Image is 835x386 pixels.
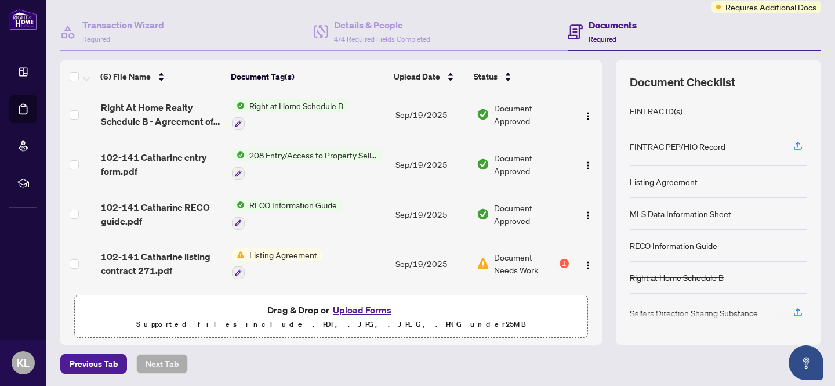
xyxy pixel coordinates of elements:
span: RECO Information Guide [245,199,342,211]
td: Sep/19/2025 [391,90,472,140]
div: RECO Information Guide [630,239,717,252]
div: Right at Home Schedule B [630,271,724,284]
button: Next Tab [136,354,188,374]
button: Status IconListing Agreement [232,248,322,280]
img: Document Status [477,208,489,221]
img: Document Status [477,158,489,171]
span: Required [82,35,110,44]
span: Document Approved [494,201,569,227]
h4: Details & People [334,18,430,32]
img: Logo [583,111,593,121]
img: logo [9,9,37,30]
th: Document Tag(s) [226,60,389,93]
img: Logo [583,261,593,270]
span: 102-141 Catharine listing contract 271.pdf [101,250,223,277]
span: 102-141 Catharine entry form.pdf [101,150,223,178]
img: Document Status [477,257,489,270]
button: Logo [579,205,597,223]
div: FINTRAC ID(s) [630,104,682,117]
img: Document Status [477,108,489,121]
span: Document Checklist [630,74,735,91]
th: (6) File Name [96,60,226,93]
p: Supported files include .PDF, .JPG, .JPEG, .PNG under 25 MB [82,318,580,331]
span: KL [17,355,30,371]
th: Upload Date [389,60,470,93]
span: Required [589,35,616,44]
span: 4/4 Required Fields Completed [334,35,430,44]
span: (6) File Name [100,70,151,83]
img: Status Icon [232,248,245,261]
img: Status Icon [232,149,245,161]
div: Sellers Direction Sharing Substance [630,306,758,319]
button: Previous Tab [60,354,127,374]
button: Status IconRight at Home Schedule B [232,99,348,131]
img: Status Icon [232,99,245,112]
span: Right At Home Realty Schedule B - Agreement of Purchase and Sale.pdf [101,100,223,128]
span: Right at Home Schedule B [245,99,348,112]
img: Logo [583,161,593,170]
span: Listing Agreement [245,248,322,261]
td: Sep/19/2025 [391,139,472,189]
button: Logo [579,155,597,174]
span: Requires Additional Docs [725,1,816,13]
button: Upload Forms [329,302,395,318]
span: 208 Entry/Access to Property Seller Acknowledgement [245,149,382,161]
span: Upload Date [394,70,440,83]
button: Logo [579,105,597,124]
div: 1 [560,259,569,268]
button: Logo [579,254,597,273]
span: Status [474,70,498,83]
img: Logo [583,211,593,220]
span: Drag & Drop or [267,302,395,318]
button: Status Icon208 Entry/Access to Property Seller Acknowledgement [232,149,382,180]
th: Status [469,60,570,93]
button: Status IconRECO Information Guide [232,199,342,230]
img: Status Icon [232,199,245,211]
td: Sep/19/2025 [391,239,472,289]
button: Open asap [789,345,823,380]
div: MLS Data Information Sheet [630,207,731,220]
div: FINTRAC PEP/HIO Record [630,140,725,153]
h4: Transaction Wizard [82,18,164,32]
h4: Documents [589,18,637,32]
div: Listing Agreement [630,175,698,188]
span: 102-141 Catharine RECO guide.pdf [101,200,223,228]
span: Document Needs Work [494,251,557,276]
span: Document Approved [494,102,569,127]
span: Previous Tab [70,355,118,373]
span: Drag & Drop orUpload FormsSupported files include .PDF, .JPG, .JPEG, .PNG under25MB [75,295,587,338]
td: Sep/19/2025 [391,189,472,239]
span: Document Approved [494,151,569,177]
